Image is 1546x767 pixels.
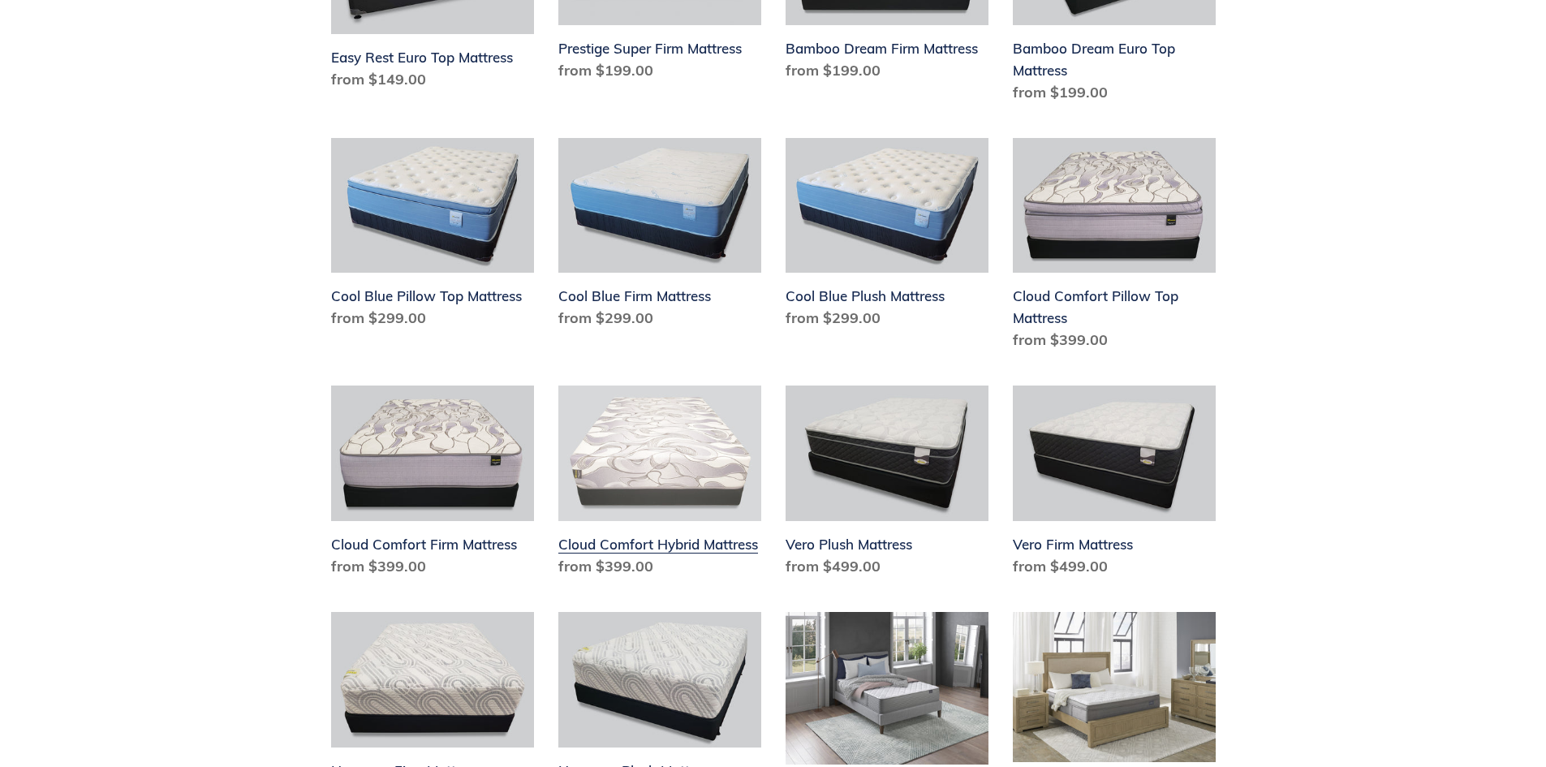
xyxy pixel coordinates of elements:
a: Cool Blue Firm Mattress [558,138,761,336]
a: Cool Blue Pillow Top Mattress [331,138,534,336]
a: Cloud Comfort Pillow Top Mattress [1013,138,1216,358]
a: Cloud Comfort Hybrid Mattress [558,386,761,584]
a: Vero Plush Mattress [786,386,988,584]
a: Vero Firm Mattress [1013,386,1216,584]
a: Cool Blue Plush Mattress [786,138,988,336]
a: Cloud Comfort Firm Mattress [331,386,534,584]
